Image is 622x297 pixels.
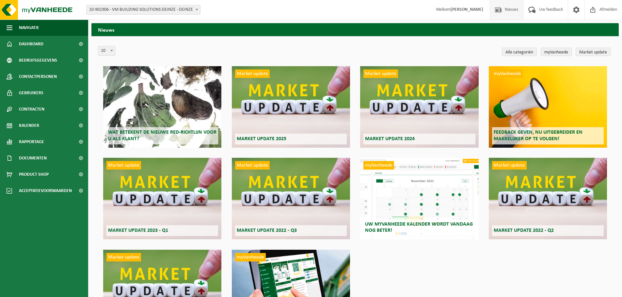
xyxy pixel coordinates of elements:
[19,101,44,117] span: Contracten
[489,66,607,148] a: myVanheede Feedback geven, nu uitgebreider en makkelijker op te volgen!
[502,48,537,56] a: Alle categoriën
[19,117,39,134] span: Kalender
[237,136,286,141] span: Market update 2025
[19,134,44,150] span: Rapportage
[108,228,168,233] span: Market update 2023 - Q1
[363,69,398,78] span: Market update
[19,166,49,183] span: Product Shop
[103,66,221,148] a: Wat betekent de nieuwe RED-richtlijn voor u als klant?
[360,158,478,239] a: myVanheede Uw myVanheede kalender wordt vandaag nog beter!
[106,161,141,170] span: Market update
[232,158,350,239] a: Market update Market update 2022 - Q3
[19,183,72,199] span: Acceptatievoorwaarden
[19,68,57,85] span: Contactpersonen
[108,130,216,141] span: Wat betekent de nieuwe RED-richtlijn voor u als klant?
[494,228,554,233] span: Market update 2022 - Q2
[19,85,43,101] span: Gebruikers
[86,5,200,15] span: 10-901906 - VM BUILDING SOLUTIONS DEINZE - DEINZE
[365,136,415,141] span: Market update 2024
[19,36,43,52] span: Dashboard
[103,158,221,239] a: Market update Market update 2023 - Q1
[19,52,57,68] span: Bedrijfsgegevens
[235,69,270,78] span: Market update
[98,46,115,55] span: 10
[365,222,473,233] span: Uw myVanheede kalender wordt vandaag nog beter!
[494,130,582,141] span: Feedback geven, nu uitgebreider en makkelijker op te volgen!
[91,23,619,36] h2: Nieuws
[576,48,611,56] a: Market update
[87,5,200,14] span: 10-901906 - VM BUILDING SOLUTIONS DEINZE - DEINZE
[360,66,478,148] a: Market update Market update 2024
[19,20,39,36] span: Navigatie
[237,228,297,233] span: Market update 2022 - Q3
[541,48,572,56] a: myVanheede
[235,161,270,170] span: Market update
[451,7,483,12] strong: [PERSON_NAME]
[492,161,527,170] span: Market update
[106,253,141,261] span: Market update
[232,66,350,148] a: Market update Market update 2025
[235,253,266,261] span: myVanheede
[492,69,523,78] span: myVanheede
[489,158,607,239] a: Market update Market update 2022 - Q2
[363,161,394,170] span: myVanheede
[19,150,47,166] span: Documenten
